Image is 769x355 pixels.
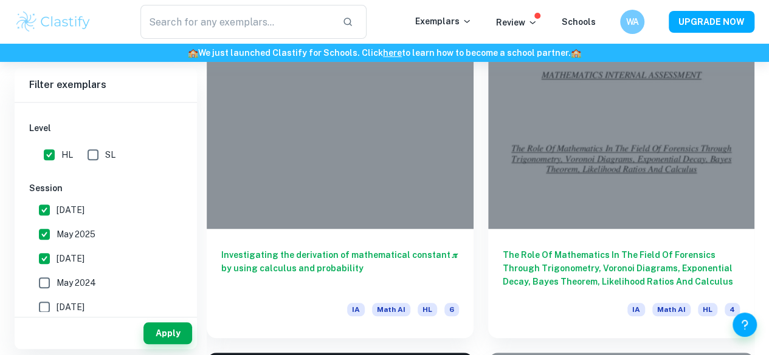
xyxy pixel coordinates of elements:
[105,148,116,161] span: SL
[496,16,537,29] p: Review
[698,303,717,316] span: HL
[725,303,740,316] span: 4
[188,48,198,58] span: 🏫
[207,29,474,338] a: Investigating the derivation of mathematical constant 𝝅 by using calculus and probabilityIAMath A...
[418,303,437,316] span: HL
[383,48,402,58] a: here
[57,276,96,289] span: May 2024
[140,5,333,39] input: Search for any exemplars...
[221,248,459,288] h6: Investigating the derivation of mathematical constant 𝝅 by using calculus and probability
[2,46,767,59] h6: We just launched Clastify for Schools. Click to learn how to become a school partner.
[620,10,644,34] button: WA
[652,303,691,316] span: Math AI
[733,313,757,337] button: Help and Feedback
[571,48,581,58] span: 🏫
[488,29,755,338] a: The Role Of Mathematics In The Field Of Forensics Through Trigonometry, Voronoi Diagrams, Exponen...
[562,17,596,27] a: Schools
[415,15,472,28] p: Exemplars
[143,322,192,344] button: Apply
[503,248,740,288] h6: The Role Of Mathematics In The Field Of Forensics Through Trigonometry, Voronoi Diagrams, Exponen...
[61,148,73,161] span: HL
[626,15,640,29] h6: WA
[347,303,365,316] span: IA
[57,203,84,217] span: [DATE]
[15,68,197,102] h6: Filter exemplars
[57,300,84,314] span: [DATE]
[57,252,84,265] span: [DATE]
[444,303,459,316] span: 6
[669,11,754,33] button: UPGRADE NOW
[15,10,92,34] img: Clastify logo
[29,121,182,135] h6: Level
[29,181,182,195] h6: Session
[627,303,645,316] span: IA
[57,228,95,241] span: May 2025
[372,303,410,316] span: Math AI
